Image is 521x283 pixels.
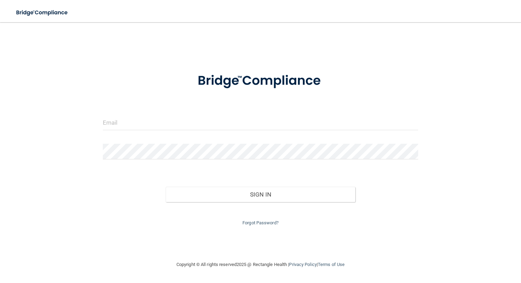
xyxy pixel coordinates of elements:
[10,6,74,20] img: bridge_compliance_login_screen.278c3ca4.svg
[134,253,387,276] div: Copyright © All rights reserved 2025 @ Rectangle Health | |
[318,262,345,267] a: Terms of Use
[166,187,355,202] button: Sign In
[242,220,279,225] a: Forgot Password?
[103,115,419,130] input: Email
[184,64,337,98] img: bridge_compliance_login_screen.278c3ca4.svg
[289,262,316,267] a: Privacy Policy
